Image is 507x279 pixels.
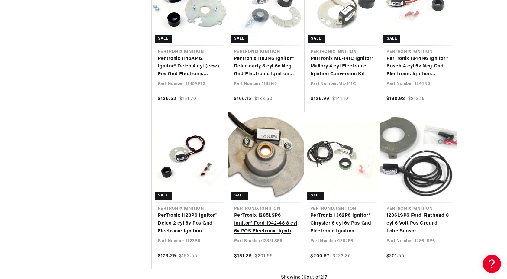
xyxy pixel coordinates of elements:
[386,55,450,78] a: PerTronix 1844N6 Ignitor® Bosch 4 cyl 6v Neg Gnd Electronic Ignition Conversion Kit
[311,55,375,78] a: PerTronix ML-141C Ignitor® Mallory 4 cyl Electronic Ignition Conversion Kit
[386,212,450,235] a: 1286LSP6 Ford Flathead 8 cyl 6 Volt Pos Ground Lobe Sensor
[158,55,222,78] a: PerTronix 1145AP12 Ignitor® Delco 4 cyl (ccw) Pos Gnd Electronic Ignition Conversion Kit
[310,212,375,235] a: PerTronix 1362P6 Ignitor® Chrysler 6 cyl 6v Pos Gnd Electronic Ignition Conversion Kit
[234,212,298,235] a: PerTronix 1285LSP6 Ignitor® Ford 1942-48 8 cyl 6v POS Electronic Ignition Conversion Kit
[158,212,221,235] a: PerTronix 1123P6 Ignitor® Delco 2 cyl 6v Pos Gnd Electronic Ignition Conversion Kit
[234,55,298,78] a: PerTronix 1183N6 Ignitor® Delco early 8 cyl 6v Neg Gnd Electronic Ignition Conversion Kit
